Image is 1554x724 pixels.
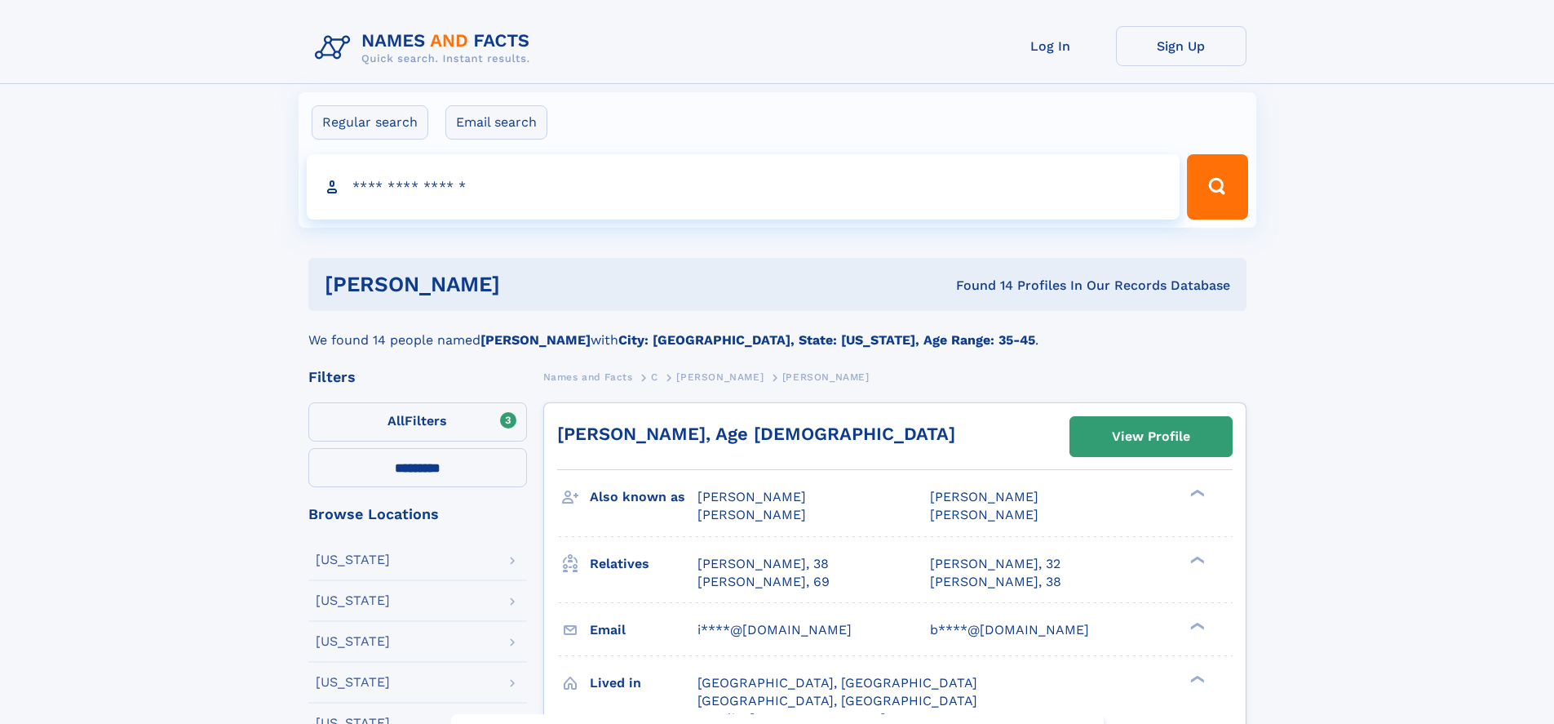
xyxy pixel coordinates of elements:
[316,594,390,607] div: [US_STATE]
[697,489,806,504] span: [PERSON_NAME]
[651,366,658,387] a: C
[308,26,543,70] img: Logo Names and Facts
[930,555,1060,573] a: [PERSON_NAME], 32
[1186,620,1206,631] div: ❯
[445,105,547,140] label: Email search
[316,676,390,689] div: [US_STATE]
[697,555,829,573] a: [PERSON_NAME], 38
[651,371,658,383] span: C
[1187,154,1247,220] button: Search Button
[590,550,697,578] h3: Relatives
[676,371,764,383] span: [PERSON_NAME]
[557,424,955,444] a: [PERSON_NAME], Age [DEMOGRAPHIC_DATA]
[480,332,591,348] b: [PERSON_NAME]
[308,370,527,384] div: Filters
[1186,554,1206,565] div: ❯
[1186,673,1206,684] div: ❯
[1186,488,1206,499] div: ❯
[697,507,806,522] span: [PERSON_NAME]
[307,154,1180,220] input: search input
[1116,26,1246,66] a: Sign Up
[316,635,390,648] div: [US_STATE]
[930,507,1038,522] span: [PERSON_NAME]
[308,311,1246,350] div: We found 14 people named with .
[1070,417,1232,456] a: View Profile
[697,675,977,691] span: [GEOGRAPHIC_DATA], [GEOGRAPHIC_DATA]
[316,553,390,566] div: [US_STATE]
[1112,418,1190,455] div: View Profile
[590,616,697,644] h3: Email
[312,105,428,140] label: Regular search
[782,371,870,383] span: [PERSON_NAME]
[618,332,1035,348] b: City: [GEOGRAPHIC_DATA], State: [US_STATE], Age Range: 35-45
[697,573,830,591] a: [PERSON_NAME], 69
[590,669,697,697] h3: Lived in
[930,489,1038,504] span: [PERSON_NAME]
[543,366,633,387] a: Names and Facts
[308,402,527,442] label: Filters
[308,507,527,522] div: Browse Locations
[387,413,405,429] span: All
[676,366,764,387] a: [PERSON_NAME]
[590,483,697,511] h3: Also known as
[697,693,977,708] span: [GEOGRAPHIC_DATA], [GEOGRAPHIC_DATA]
[325,274,728,295] h1: [PERSON_NAME]
[728,277,1230,295] div: Found 14 Profiles In Our Records Database
[930,573,1061,591] a: [PERSON_NAME], 38
[985,26,1116,66] a: Log In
